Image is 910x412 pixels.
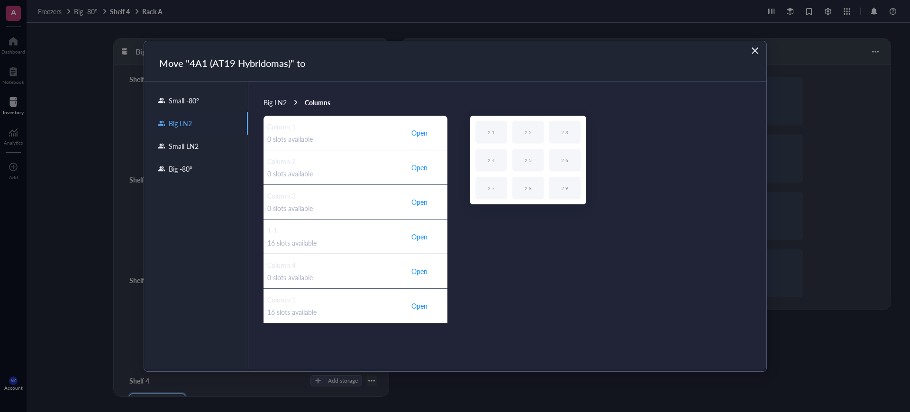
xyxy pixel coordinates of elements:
button: Open [409,196,429,208]
button: Open [409,162,429,173]
button: Open [409,266,429,277]
div: Small -80° [165,96,199,105]
div: 0 slots available [267,272,402,283]
div: 0 slots available [267,168,402,179]
span: Open [411,267,428,275]
div: Column 4 [267,260,402,270]
div: Big LN2 [165,119,192,128]
button: Open [409,300,429,311]
div: Column 3 [267,191,402,201]
span: Open [411,198,428,206]
span: Open [411,302,428,310]
div: 1-1 [267,225,402,236]
span: Open [411,128,428,137]
div: 16 slots available [267,307,402,317]
span: Close [747,51,763,62]
div: Move "4A1 (AT19 Hybridomas)" to [159,56,736,70]
div: 0 slots available [267,134,402,144]
div: Column 2 [267,156,402,166]
div: Column 1 [267,121,402,132]
span: Open [411,163,428,172]
div: Big -80° [165,165,192,173]
button: Close [747,49,763,64]
div: 16 slots available [267,238,402,248]
button: Open [409,231,429,242]
span: Columns [305,98,330,107]
button: Open [409,127,429,138]
span: Open [411,232,428,241]
span: Big LN2 [264,98,287,107]
div: 0 slots available [267,203,402,213]
div: Small LN2 [165,142,199,150]
div: Column 1 [267,294,402,305]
